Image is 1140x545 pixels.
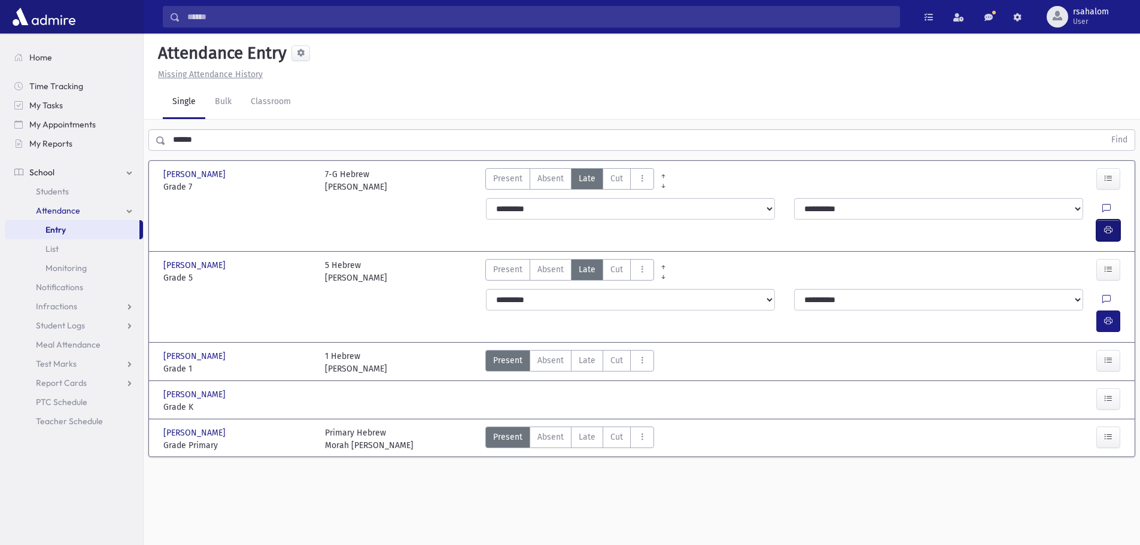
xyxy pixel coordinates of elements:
[163,168,228,181] span: [PERSON_NAME]
[36,205,80,216] span: Attendance
[485,427,654,452] div: AttTypes
[537,354,564,367] span: Absent
[5,354,143,373] a: Test Marks
[29,52,52,63] span: Home
[10,5,78,29] img: AdmirePro
[493,172,522,185] span: Present
[493,431,522,443] span: Present
[163,427,228,439] span: [PERSON_NAME]
[180,6,899,28] input: Search
[29,119,96,130] span: My Appointments
[45,263,87,273] span: Monitoring
[579,263,595,276] span: Late
[36,358,77,369] span: Test Marks
[5,96,143,115] a: My Tasks
[5,77,143,96] a: Time Tracking
[36,186,69,197] span: Students
[36,377,87,388] span: Report Cards
[153,69,263,80] a: Missing Attendance History
[537,172,564,185] span: Absent
[29,81,83,92] span: Time Tracking
[45,243,59,254] span: List
[579,172,595,185] span: Late
[205,86,241,119] a: Bulk
[5,373,143,392] a: Report Cards
[163,259,228,272] span: [PERSON_NAME]
[1104,130,1135,150] button: Find
[5,163,143,182] a: School
[5,48,143,67] a: Home
[29,138,72,149] span: My Reports
[163,86,205,119] a: Single
[579,431,595,443] span: Late
[5,182,143,201] a: Students
[485,350,654,375] div: AttTypes
[36,282,83,293] span: Notifications
[5,412,143,431] a: Teacher Schedule
[36,320,85,331] span: Student Logs
[325,259,387,284] div: 5 Hebrew [PERSON_NAME]
[485,168,654,193] div: AttTypes
[325,350,387,375] div: 1 Hebrew [PERSON_NAME]
[163,350,228,363] span: [PERSON_NAME]
[241,86,300,119] a: Classroom
[163,272,313,284] span: Grade 5
[1073,17,1109,26] span: User
[325,168,387,193] div: 7-G Hebrew [PERSON_NAME]
[163,439,313,452] span: Grade Primary
[537,431,564,443] span: Absent
[45,224,66,235] span: Entry
[163,181,313,193] span: Grade 7
[5,258,143,278] a: Monitoring
[163,363,313,375] span: Grade 1
[493,354,522,367] span: Present
[5,239,143,258] a: List
[610,172,623,185] span: Cut
[36,416,103,427] span: Teacher Schedule
[610,263,623,276] span: Cut
[153,43,287,63] h5: Attendance Entry
[5,335,143,354] a: Meal Attendance
[29,100,63,111] span: My Tasks
[1073,7,1109,17] span: rsahalom
[5,220,139,239] a: Entry
[485,259,654,284] div: AttTypes
[610,354,623,367] span: Cut
[610,431,623,443] span: Cut
[5,297,143,316] a: Infractions
[5,392,143,412] a: PTC Schedule
[493,263,522,276] span: Present
[325,427,414,452] div: Primary Hebrew Morah [PERSON_NAME]
[5,278,143,297] a: Notifications
[5,201,143,220] a: Attendance
[158,69,263,80] u: Missing Attendance History
[36,397,87,407] span: PTC Schedule
[5,134,143,153] a: My Reports
[163,388,228,401] span: [PERSON_NAME]
[579,354,595,367] span: Late
[163,401,313,413] span: Grade K
[36,301,77,312] span: Infractions
[36,339,101,350] span: Meal Attendance
[537,263,564,276] span: Absent
[5,316,143,335] a: Student Logs
[29,167,54,178] span: School
[5,115,143,134] a: My Appointments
